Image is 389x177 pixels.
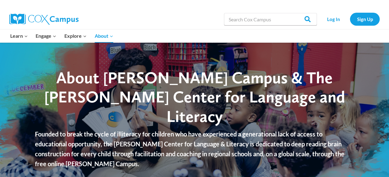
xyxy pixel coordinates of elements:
[9,14,79,25] img: Cox Campus
[35,129,354,169] p: Founded to break the cycle of illiteracy for children who have experienced a generational lack of...
[224,13,317,25] input: Search Cox Campus
[44,68,345,126] span: About [PERSON_NAME] Campus & The [PERSON_NAME] Center for Language and Literacy
[64,32,87,40] span: Explore
[6,29,117,42] nav: Primary Navigation
[320,13,380,25] nav: Secondary Navigation
[95,32,113,40] span: About
[320,13,347,25] a: Log In
[10,32,28,40] span: Learn
[350,13,380,25] a: Sign Up
[36,32,56,40] span: Engage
